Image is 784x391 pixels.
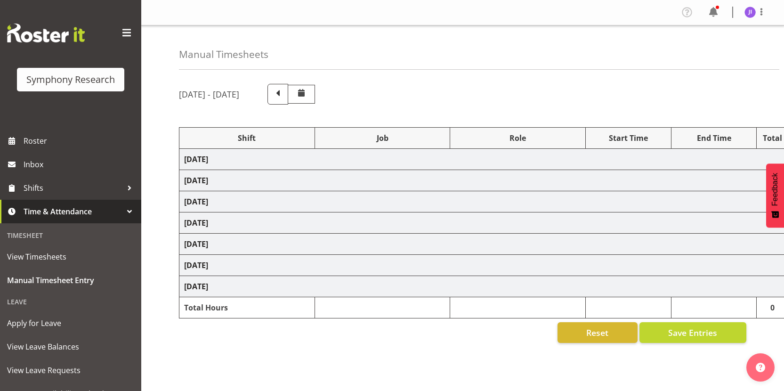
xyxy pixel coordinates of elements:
span: Apply for Leave [7,316,134,330]
span: Inbox [24,157,137,171]
a: View Leave Balances [2,335,139,358]
a: View Timesheets [2,245,139,269]
div: Start Time [590,132,666,144]
td: Total Hours [179,297,315,318]
span: View Leave Balances [7,340,134,354]
div: Job [320,132,445,144]
div: Leave [2,292,139,311]
span: Roster [24,134,137,148]
button: Feedback - Show survey [766,163,784,228]
div: Symphony Research [26,73,115,87]
h4: Manual Timesheets [179,49,268,60]
span: Time & Attendance [24,204,122,219]
span: Reset [586,326,608,339]
div: Shift [184,132,310,144]
div: End Time [676,132,752,144]
a: Manual Timesheet Entry [2,269,139,292]
span: View Leave Requests [7,363,134,377]
div: Role [455,132,581,144]
span: Shifts [24,181,122,195]
span: Feedback [771,173,779,206]
button: Save Entries [639,322,746,343]
span: View Timesheets [7,250,134,264]
span: Manual Timesheet Entry [7,273,134,287]
img: help-xxl-2.png [756,363,765,372]
a: View Leave Requests [2,358,139,382]
img: Rosterit website logo [7,24,85,42]
a: Apply for Leave [2,311,139,335]
h5: [DATE] - [DATE] [179,89,239,99]
button: Reset [558,322,638,343]
img: jonathan-isidoro5583.jpg [744,7,756,18]
span: Save Entries [668,326,717,339]
div: Timesheet [2,226,139,245]
div: Total [761,132,783,144]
